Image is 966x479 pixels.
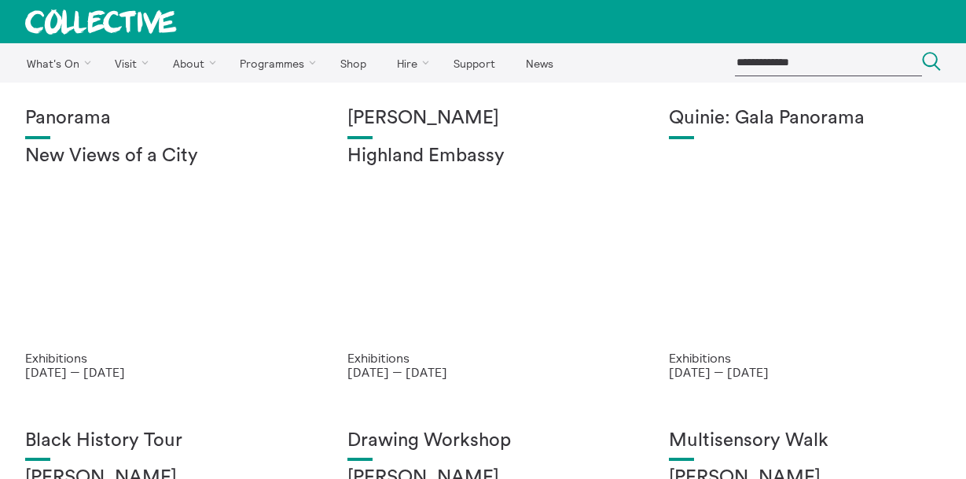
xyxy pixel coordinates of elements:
[669,108,941,130] h1: Quinie: Gala Panorama
[101,43,156,83] a: Visit
[25,351,297,365] p: Exhibitions
[347,351,619,365] p: Exhibitions
[25,108,297,130] h1: Panorama
[439,43,509,83] a: Support
[25,430,297,452] h1: Black History Tour
[347,365,619,379] p: [DATE] — [DATE]
[25,365,297,379] p: [DATE] — [DATE]
[669,365,941,379] p: [DATE] — [DATE]
[669,351,941,365] p: Exhibitions
[644,83,966,405] a: Josie Vallely Quinie: Gala Panorama Exhibitions [DATE] — [DATE]
[347,146,619,168] h2: Highland Embassy
[326,43,380,83] a: Shop
[25,146,297,168] h2: New Views of a City
[669,430,941,452] h1: Multisensory Walk
[384,43,437,83] a: Hire
[13,43,98,83] a: What's On
[347,430,619,452] h1: Drawing Workshop
[159,43,223,83] a: About
[347,108,619,130] h1: [PERSON_NAME]
[322,83,645,405] a: Solar wheels 17 [PERSON_NAME] Highland Embassy Exhibitions [DATE] — [DATE]
[512,43,567,83] a: News
[226,43,324,83] a: Programmes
